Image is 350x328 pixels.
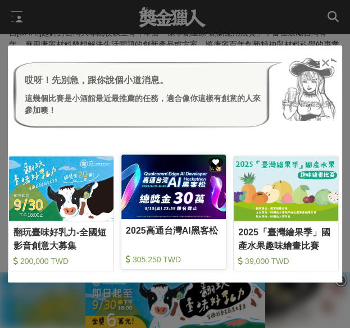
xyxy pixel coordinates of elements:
div: 這幾個比賽是小酒館最近最推薦的任務，適合像你這樣有創意的人來參加噢！ [25,93,265,116]
div: 2025高通台灣AI黑客松 [126,224,221,249]
div: 哎呀！先別急，跟你說個小道消息。 [25,74,265,87]
div: 39,000 TWD [238,256,334,267]
a: Cover Image2025「臺灣繪果季」國產水果趣味繪畫比賽 39,000 TWD [233,156,339,271]
div: 翻玩臺味好乳力-全國短影音創意大募集 [13,226,109,251]
img: Avatar [282,57,337,121]
a: Cover Image2025高通台灣AI黑客松 305,250 TWD [121,154,226,270]
div: 200,000 TWD [13,256,109,267]
div: 305,250 TWD [126,254,221,265]
div: 2025「臺灣繪果季」國產水果趣味繪畫比賽 [238,226,334,251]
a: Cover Image翻玩臺味好乳力-全國短影音創意大募集 200,000 TWD [8,156,114,271]
img: Cover Image [9,156,113,221]
img: Cover Image [234,156,338,221]
img: Cover Image [121,154,226,219]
